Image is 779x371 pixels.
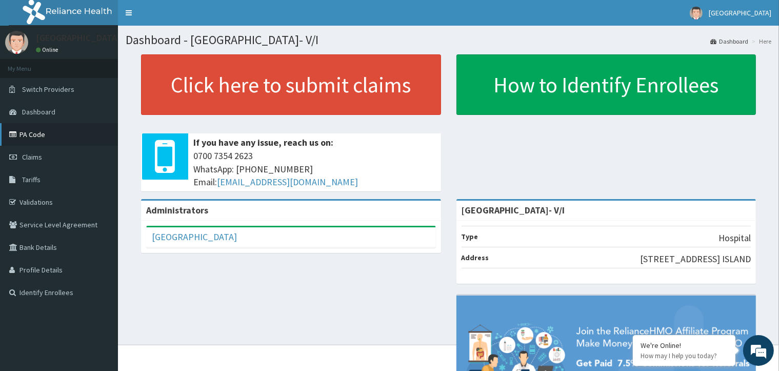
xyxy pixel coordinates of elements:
b: Type [462,232,478,241]
b: Administrators [146,204,208,216]
img: User Image [5,31,28,54]
img: User Image [690,7,703,19]
a: How to Identify Enrollees [456,54,756,115]
strong: [GEOGRAPHIC_DATA]- V/I [462,204,565,216]
span: [GEOGRAPHIC_DATA] [709,8,771,17]
h1: Dashboard - [GEOGRAPHIC_DATA]- V/I [126,33,771,47]
p: [GEOGRAPHIC_DATA] [36,33,121,43]
a: Online [36,46,61,53]
a: Click here to submit claims [141,54,441,115]
a: [GEOGRAPHIC_DATA] [152,231,237,243]
b: Address [462,253,489,262]
p: Hospital [718,231,751,245]
span: Switch Providers [22,85,74,94]
a: [EMAIL_ADDRESS][DOMAIN_NAME] [217,176,358,188]
li: Here [749,37,771,46]
span: Dashboard [22,107,55,116]
p: How may I help you today? [641,352,728,360]
b: If you have any issue, reach us on: [193,136,333,148]
p: [STREET_ADDRESS] ISLAND [640,252,751,266]
a: Dashboard [710,37,748,46]
span: Tariffs [22,175,41,184]
span: 0700 7354 2623 WhatsApp: [PHONE_NUMBER] Email: [193,149,436,189]
span: Claims [22,152,42,162]
div: We're Online! [641,341,728,350]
